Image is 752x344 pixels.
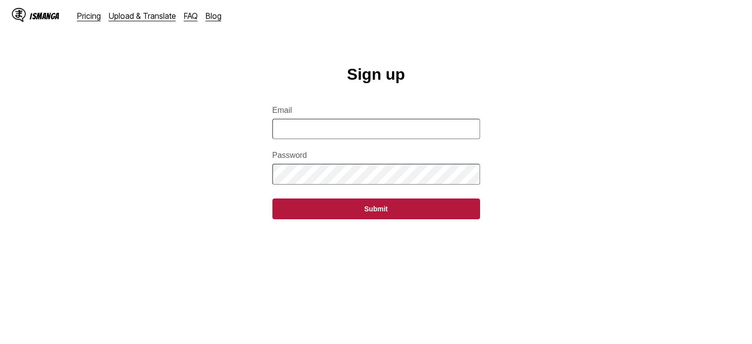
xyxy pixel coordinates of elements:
h1: Sign up [347,65,405,84]
button: Submit [272,198,480,219]
a: FAQ [184,11,198,21]
a: Blog [206,11,221,21]
img: IsManga Logo [12,8,26,22]
a: IsManga LogoIsManga [12,8,77,24]
a: Upload & Translate [109,11,176,21]
a: Pricing [77,11,101,21]
label: Password [272,151,480,160]
div: IsManga [30,11,59,21]
label: Email [272,106,480,115]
